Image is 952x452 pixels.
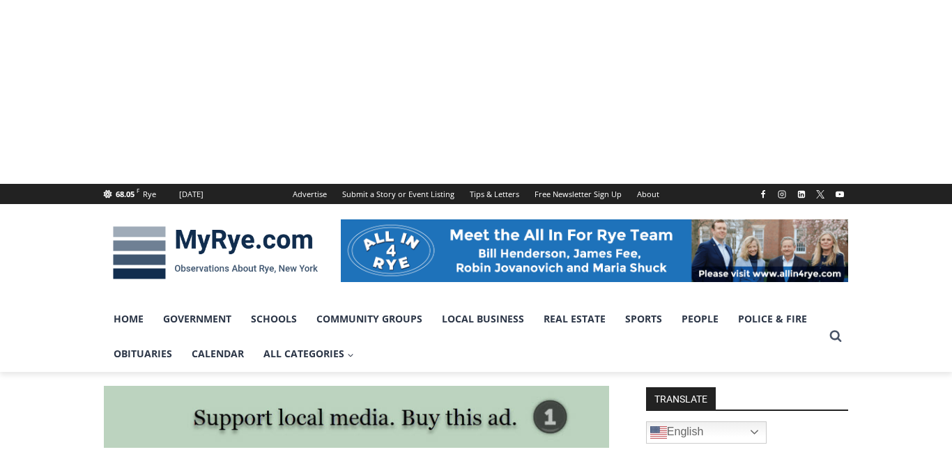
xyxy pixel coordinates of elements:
[104,302,153,336] a: Home
[728,302,817,336] a: Police & Fire
[831,186,848,203] a: YouTube
[534,302,615,336] a: Real Estate
[104,217,327,289] img: MyRye.com
[182,336,254,371] a: Calendar
[823,324,848,349] button: View Search Form
[137,187,139,194] span: F
[462,184,527,204] a: Tips & Letters
[104,386,609,449] img: support local media, buy this ad
[241,302,307,336] a: Schools
[793,186,810,203] a: Linkedin
[527,184,629,204] a: Free Newsletter Sign Up
[335,184,462,204] a: Submit a Story or Event Listing
[615,302,672,336] a: Sports
[812,186,829,203] a: X
[650,424,667,441] img: en
[116,189,135,199] span: 68.05
[646,421,767,444] a: English
[104,336,182,371] a: Obituaries
[263,346,354,361] span: All Categories
[179,188,204,201] div: [DATE]
[104,302,823,372] nav: Primary Navigation
[755,186,771,203] a: Facebook
[341,219,848,282] img: All in for Rye
[285,184,335,204] a: Advertise
[646,387,716,410] strong: TRANSLATE
[307,302,432,336] a: Community Groups
[774,186,790,203] a: Instagram
[143,188,156,201] div: Rye
[254,336,364,371] a: All Categories
[285,184,667,204] nav: Secondary Navigation
[629,184,667,204] a: About
[672,302,728,336] a: People
[153,302,241,336] a: Government
[432,302,534,336] a: Local Business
